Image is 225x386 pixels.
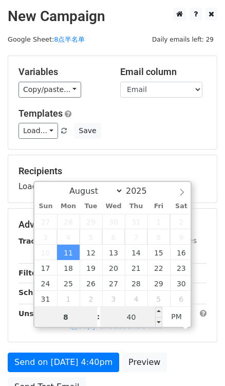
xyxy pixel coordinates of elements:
[97,306,100,327] span: :
[69,321,162,330] a: Copy unsubscribe link
[80,203,102,210] span: Tue
[80,275,102,291] span: August 26, 2025
[18,108,63,119] a: Templates
[18,166,207,177] h5: Recipients
[34,203,57,210] span: Sun
[34,214,57,229] span: July 27, 2025
[125,260,147,275] span: August 21, 2025
[102,275,125,291] span: August 27, 2025
[147,260,170,275] span: August 22, 2025
[170,229,193,245] span: August 9, 2025
[18,269,45,277] strong: Filters
[8,35,85,43] small: Google Sheet:
[125,275,147,291] span: August 28, 2025
[125,245,147,260] span: August 14, 2025
[125,291,147,306] span: September 4, 2025
[34,307,97,327] input: Hour
[102,214,125,229] span: July 30, 2025
[162,306,191,327] span: Click to toggle
[18,66,105,78] h5: Variables
[57,203,80,210] span: Mon
[18,309,69,318] strong: Unsubscribe
[122,353,167,372] a: Preview
[174,337,225,386] div: 聊天小组件
[80,229,102,245] span: August 5, 2025
[148,34,217,45] span: Daily emails left: 29
[18,166,207,192] div: Loading...
[147,229,170,245] span: August 8, 2025
[120,66,207,78] h5: Email column
[80,245,102,260] span: August 12, 2025
[57,275,80,291] span: August 25, 2025
[170,245,193,260] span: August 16, 2025
[74,123,101,139] button: Save
[102,203,125,210] span: Wed
[170,214,193,229] span: August 2, 2025
[174,337,225,386] iframe: Chat Widget
[18,237,53,245] strong: Tracking
[8,8,217,25] h2: New Campaign
[125,229,147,245] span: August 7, 2025
[102,245,125,260] span: August 13, 2025
[157,235,197,246] label: UTM Codes
[148,35,217,43] a: Daily emails left: 29
[147,291,170,306] span: September 5, 2025
[34,260,57,275] span: August 17, 2025
[102,229,125,245] span: August 6, 2025
[18,123,58,139] a: Load...
[34,275,57,291] span: August 24, 2025
[57,214,80,229] span: July 28, 2025
[18,219,207,230] h5: Advanced
[57,229,80,245] span: August 4, 2025
[8,353,119,372] a: Send on [DATE] 4:40pm
[147,275,170,291] span: August 29, 2025
[34,291,57,306] span: August 31, 2025
[147,245,170,260] span: August 15, 2025
[170,203,193,210] span: Sat
[102,260,125,275] span: August 20, 2025
[80,214,102,229] span: July 29, 2025
[57,260,80,275] span: August 18, 2025
[80,291,102,306] span: September 2, 2025
[54,35,85,43] a: 8点半名单
[34,245,57,260] span: August 10, 2025
[170,260,193,275] span: August 23, 2025
[147,203,170,210] span: Fri
[57,291,80,306] span: September 1, 2025
[34,229,57,245] span: August 3, 2025
[170,275,193,291] span: August 30, 2025
[18,288,55,297] strong: Schedule
[123,186,160,196] input: Year
[125,214,147,229] span: July 31, 2025
[18,82,81,98] a: Copy/paste...
[170,291,193,306] span: September 6, 2025
[100,307,163,327] input: Minute
[125,203,147,210] span: Thu
[80,260,102,275] span: August 19, 2025
[57,245,80,260] span: August 11, 2025
[147,214,170,229] span: August 1, 2025
[102,291,125,306] span: September 3, 2025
